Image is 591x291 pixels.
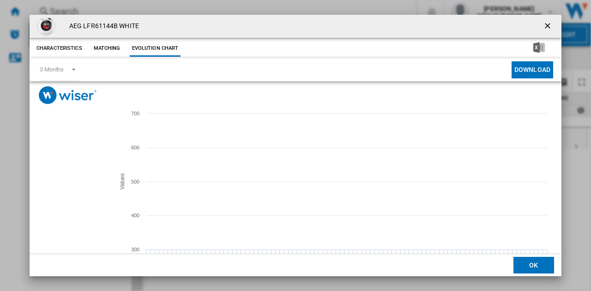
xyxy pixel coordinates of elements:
[30,15,561,277] md-dialog: Product popup
[130,40,181,57] button: Evolution chart
[543,21,554,32] ng-md-icon: getI18NText('BUTTONS.CLOSE_DIALOG')
[131,111,139,116] tspan: 700
[131,145,139,150] tspan: 600
[34,40,84,57] button: Characteristics
[40,66,64,73] div: 3 Months
[87,40,127,57] button: Matching
[39,86,96,104] img: logo_wiser_300x94.png
[65,22,139,31] h4: AEG LFR61144B WHITE
[512,61,553,78] button: Download
[37,17,55,36] img: aeg_lfr61144b_704021_34-0100-0301.png
[131,213,139,218] tspan: 400
[131,179,139,184] tspan: 500
[119,173,126,190] tspan: Values
[513,257,554,273] button: OK
[533,42,544,53] img: excel-24x24.png
[519,40,559,57] button: Download in Excel
[539,17,558,36] button: getI18NText('BUTTONS.CLOSE_DIALOG')
[131,247,139,252] tspan: 300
